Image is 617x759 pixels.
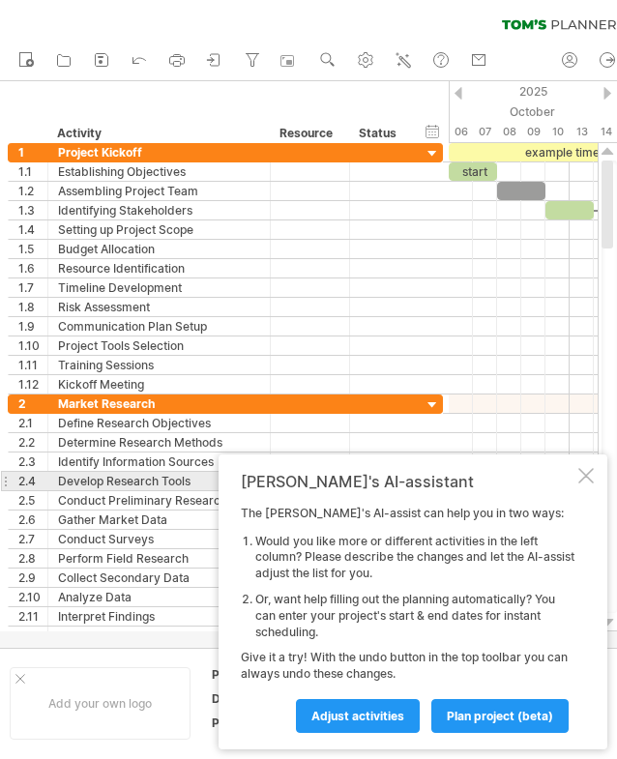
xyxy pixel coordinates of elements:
[241,506,574,732] div: The [PERSON_NAME]'s AI-assist can help you in two ways: Give it a try! With the undo button in th...
[311,709,404,723] span: Adjust activities
[58,259,260,277] div: Resource Identification
[521,122,545,142] div: Thursday, 9 October 2025
[58,220,260,239] div: Setting up Project Scope
[58,278,260,297] div: Timeline Development
[58,201,260,219] div: Identifying Stakeholders
[212,666,318,683] div: Project:
[497,122,521,142] div: Wednesday, 8 October 2025
[18,588,47,606] div: 2.10
[255,534,574,582] li: Would you like more or different activities in the left column? Please describe the changes and l...
[58,182,260,200] div: Assembling Project Team
[18,143,47,161] div: 1
[18,201,47,219] div: 1.3
[58,569,260,587] div: Collect Secondary Data
[212,690,318,707] div: Date:
[10,667,191,740] div: Add your own logo
[359,124,401,143] div: Status
[212,715,318,731] div: Project Number
[449,162,497,181] div: start
[18,452,47,471] div: 2.3
[18,472,47,490] div: 2.4
[58,491,260,510] div: Conduct Preliminary Research
[58,394,260,413] div: Market Research
[18,240,47,258] div: 1.5
[58,298,260,316] div: Risk Assessment
[18,278,47,297] div: 1.7
[58,414,260,432] div: Define Research Objectives
[18,511,47,529] div: 2.6
[58,240,260,258] div: Budget Allocation
[18,530,47,548] div: 2.7
[18,298,47,316] div: 1.8
[58,336,260,355] div: Project Tools Selection
[18,182,47,200] div: 1.2
[18,259,47,277] div: 1.6
[18,569,47,587] div: 2.9
[255,592,574,640] li: Or, want help filling out the planning automatically? You can enter your project's start & end da...
[58,627,260,645] div: Document and Present Research Results
[18,414,47,432] div: 2.1
[18,220,47,239] div: 1.4
[449,122,473,142] div: Monday, 6 October 2025
[58,530,260,548] div: Conduct Surveys
[58,317,260,336] div: Communication Plan Setup
[18,394,47,413] div: 2
[58,588,260,606] div: Analyze Data
[18,433,47,452] div: 2.2
[58,472,260,490] div: Develop Research Tools
[58,511,260,529] div: Gather Market Data
[545,122,570,142] div: Friday, 10 October 2025
[431,699,569,733] a: plan project (beta)
[58,433,260,452] div: Determine Research Methods
[18,336,47,355] div: 1.10
[18,375,47,394] div: 1.12
[18,317,47,336] div: 1.9
[58,356,260,374] div: Training Sessions
[18,549,47,568] div: 2.8
[279,124,338,143] div: Resource
[58,549,260,568] div: Perform Field Research
[58,143,260,161] div: Project Kickoff
[58,162,260,181] div: Establishing Objectives
[18,627,47,645] div: 2.12
[570,122,594,142] div: Monday, 13 October 2025
[58,375,260,394] div: Kickoff Meeting
[58,452,260,471] div: Identify Information Sources
[58,607,260,626] div: Interpret Findings
[18,607,47,626] div: 2.11
[57,124,259,143] div: Activity
[241,472,574,491] div: [PERSON_NAME]'s AI-assistant
[18,491,47,510] div: 2.5
[447,709,553,723] span: plan project (beta)
[18,356,47,374] div: 1.11
[18,162,47,181] div: 1.1
[473,122,497,142] div: Tuesday, 7 October 2025
[296,699,420,733] a: Adjust activities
